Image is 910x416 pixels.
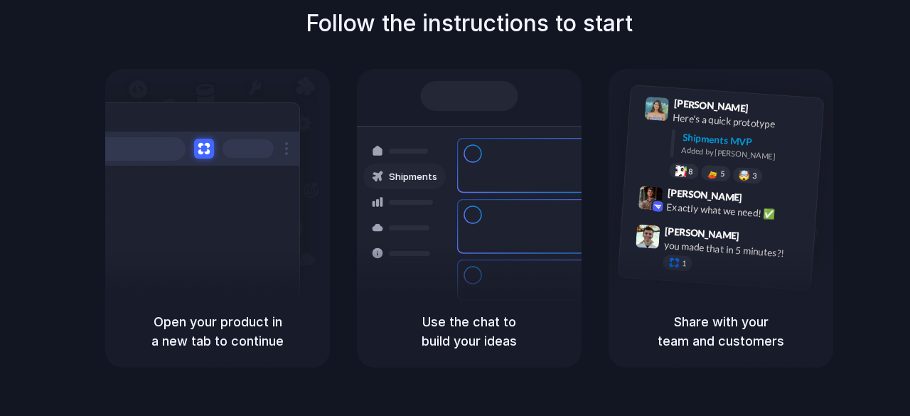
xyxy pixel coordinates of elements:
[682,130,813,154] div: Shipments MVP
[739,170,751,181] div: 🤯
[665,223,740,244] span: [PERSON_NAME]
[682,260,687,267] span: 1
[746,192,776,209] span: 9:42 AM
[122,312,313,351] h5: Open your product in a new tab to continue
[681,144,812,165] div: Added by [PERSON_NAME]
[667,185,742,206] span: [PERSON_NAME]
[753,102,782,119] span: 9:41 AM
[688,168,693,176] span: 8
[663,238,805,262] div: you made that in 5 minutes?!
[673,110,815,134] div: Here's a quick prototype
[389,170,437,184] span: Shipments
[626,312,816,351] h5: Share with your team and customers
[752,172,757,180] span: 3
[666,200,808,224] div: Exactly what we need! ✅
[673,95,749,116] span: [PERSON_NAME]
[744,230,773,247] span: 9:47 AM
[374,312,564,351] h5: Use the chat to build your ideas
[720,170,725,178] span: 5
[306,6,633,41] h1: Follow the instructions to start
